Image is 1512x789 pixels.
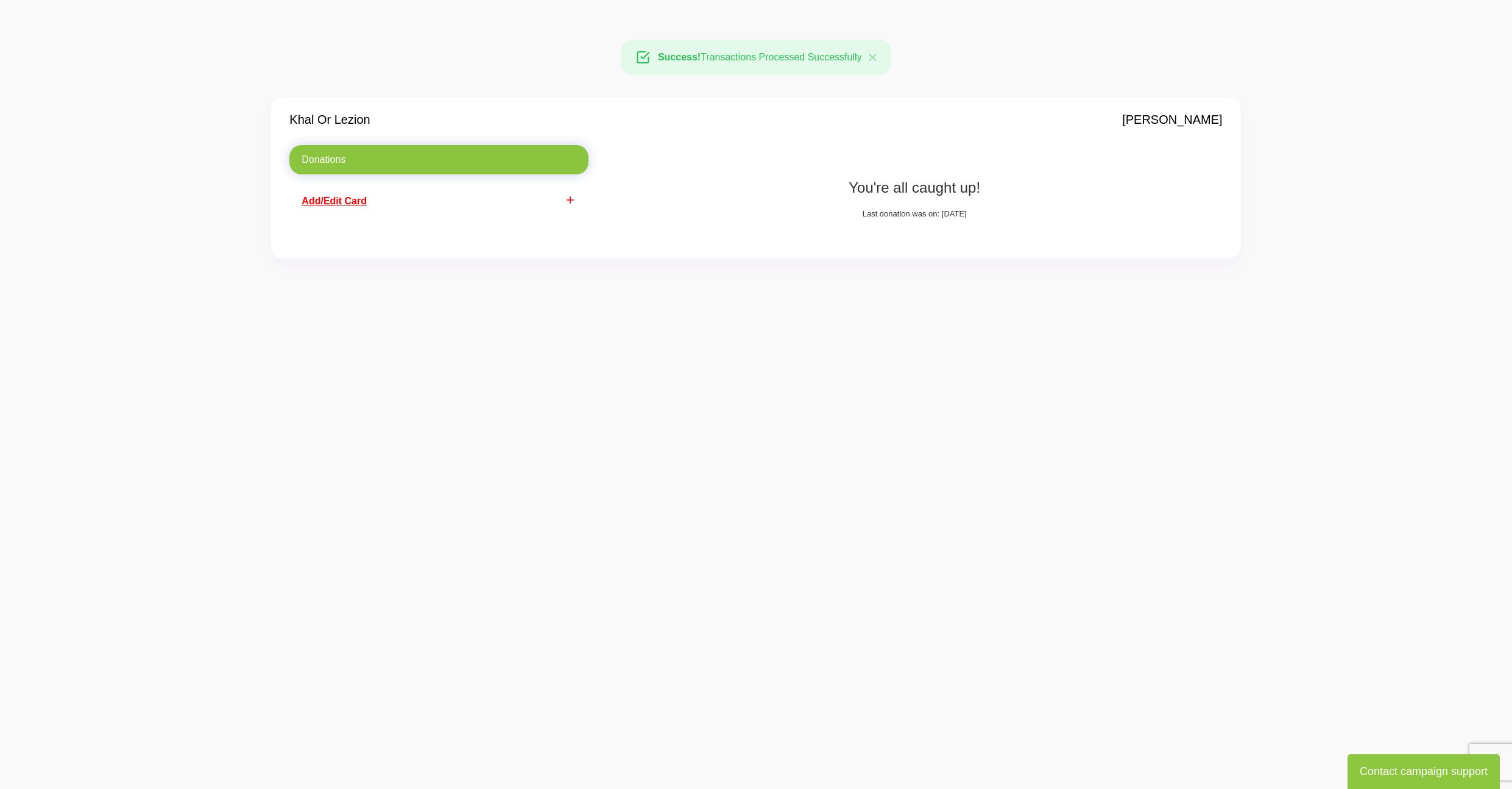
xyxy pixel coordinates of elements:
[658,52,701,62] strong: Success!
[1348,754,1500,789] button: Contact campaign support
[626,209,1204,219] h1: Last donation was on: [DATE]
[289,187,588,216] a: addAdd/Edit Card
[289,112,370,127] h4: Khal Or Lezion
[620,40,891,76] div: Transactions Processed Successfully
[626,179,1204,197] h1: You're all caught up!
[854,40,891,75] button: Close
[1122,112,1222,127] h4: [PERSON_NAME]
[564,194,576,206] i: add
[289,145,588,174] a: Donations
[302,196,367,206] span: Add/Edit Card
